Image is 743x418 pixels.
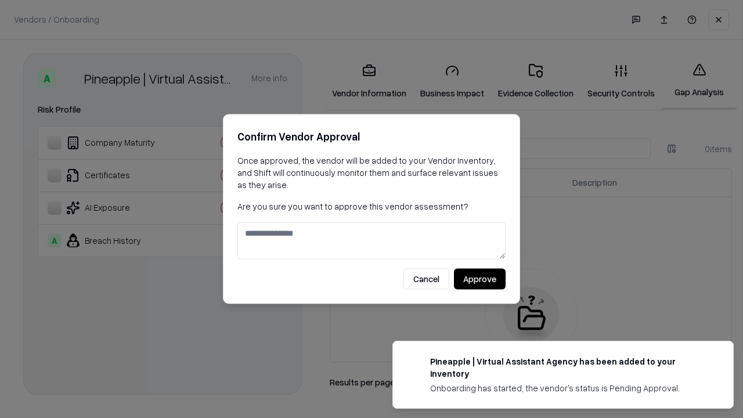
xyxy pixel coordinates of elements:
p: Once approved, the vendor will be added to your Vendor Inventory, and Shift will continuously mon... [237,154,506,191]
div: Onboarding has started, the vendor's status is Pending Approval. [430,382,705,394]
img: trypineapple.com [407,355,421,369]
button: Cancel [403,269,449,290]
div: Pineapple | Virtual Assistant Agency has been added to your inventory [430,355,705,380]
p: Are you sure you want to approve this vendor assessment? [237,200,506,212]
button: Approve [454,269,506,290]
h2: Confirm Vendor Approval [237,128,506,145]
